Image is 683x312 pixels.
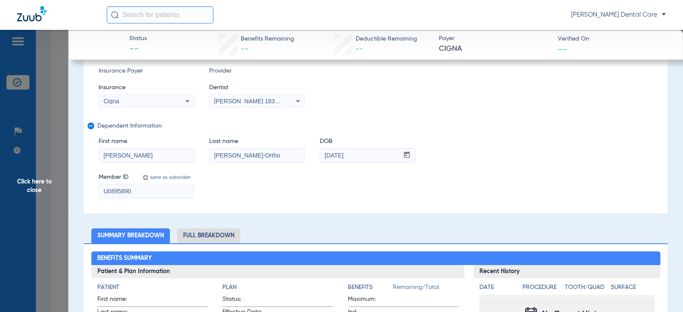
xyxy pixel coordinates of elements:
[209,137,305,146] span: Last name
[320,137,415,146] span: DOB
[97,295,139,306] span: First name:
[209,83,305,92] span: Dentist
[129,34,147,43] span: Status
[558,44,567,53] span: --
[222,283,333,292] h4: Plan
[479,283,515,295] app-breakdown-title: Date
[148,174,191,180] label: same as subscriber
[222,295,264,306] span: Status:
[177,228,240,243] li: Full Breakdown
[356,35,417,44] span: Deductible Remaining
[99,137,194,146] span: First name
[241,45,248,53] span: --
[393,283,458,295] span: Remaining/Total
[88,122,93,133] mat-icon: remove
[17,6,47,21] img: Zuub Logo
[107,6,213,23] input: Search for patients
[241,35,294,44] span: Benefits Remaining
[522,283,561,292] h4: Procedure
[571,11,666,19] span: [PERSON_NAME] Dental Care
[111,11,119,19] img: Search Icon
[99,173,128,182] span: Member ID
[522,283,561,295] app-breakdown-title: Procedure
[97,122,651,129] span: Dependent Information
[97,283,208,292] h4: Patient
[209,67,305,76] span: Provider
[99,83,194,92] span: Insurance
[129,44,147,55] span: --
[348,283,393,295] app-breakdown-title: Benefits
[558,35,669,44] span: Verified On
[348,295,390,306] span: Maximum:
[439,34,550,43] span: Payer
[99,67,194,76] span: Insurance Payer
[91,228,170,243] li: Summary Breakdown
[565,283,608,292] h4: Tooth/Quad
[473,265,660,279] h3: Recent History
[91,251,660,265] h2: Benefits Summary
[104,98,120,105] span: Cigna
[356,45,363,53] span: --
[399,149,415,162] button: Open calendar
[479,283,515,292] h4: Date
[348,283,393,292] h4: Benefits
[611,283,654,292] h4: Surface
[91,265,465,279] h3: Patient & Plan Information
[611,283,654,295] app-breakdown-title: Surface
[565,283,608,295] app-breakdown-title: Tooth/Quad
[214,98,298,105] span: [PERSON_NAME] 1831346568
[439,44,550,54] span: CIGNA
